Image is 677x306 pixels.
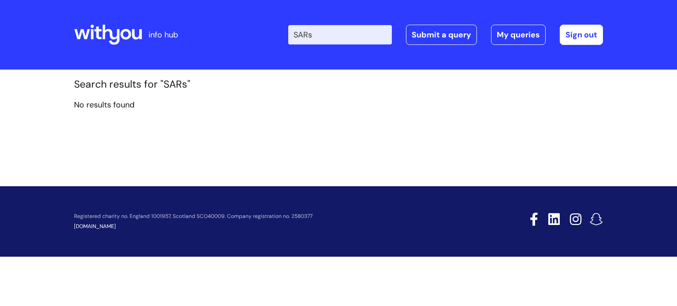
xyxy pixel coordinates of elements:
a: [DOMAIN_NAME] [74,223,116,230]
a: Submit a query [406,25,477,45]
a: Sign out [560,25,603,45]
p: No results found [74,98,603,112]
p: info hub [149,28,178,42]
div: | - [288,25,603,45]
a: My queries [491,25,546,45]
p: Registered charity no. England 1001957, Scotland SCO40009. Company registration no. 2580377 [74,214,467,219]
h1: Search results for "SARs" [74,78,603,91]
input: Search [288,25,392,44]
